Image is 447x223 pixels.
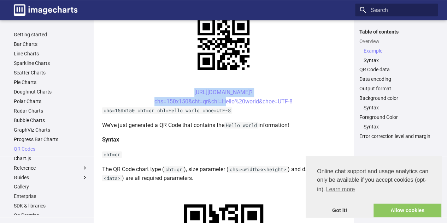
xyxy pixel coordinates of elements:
[102,107,232,114] code: chs=150x150 cht=qr chl=Hello world choe=UTF-8
[14,60,88,66] a: Sparkline Charts
[14,212,88,218] a: On Premise
[14,50,88,57] a: Line Charts
[364,48,434,54] a: Example
[306,156,441,217] div: cookieconsent
[14,70,88,76] a: Scatter Charts
[355,4,438,16] input: Search
[359,95,434,101] a: Background color
[154,89,293,105] a: [URL][DOMAIN_NAME]?chs=150x150&cht=qr&chl=Hello%20world&choe=UTF-8
[11,1,80,19] a: Image-Charts documentation
[14,165,88,171] label: Reference
[102,121,345,130] p: We've just generated a QR Code that contains the information!
[14,41,88,47] a: Bar Charts
[164,166,184,173] code: cht=qr
[374,204,441,218] a: allow cookies
[359,114,434,120] a: Foreground Color
[14,108,88,114] a: Radar Charts
[359,123,434,130] nav: Foreground Color
[14,155,88,162] a: Chart.js
[317,167,430,195] span: Online chat support and usage analytics can only be available if you accept cookies (opt-in).
[355,29,438,140] nav: Table of contents
[14,89,88,95] a: Doughnut Charts
[14,146,88,152] a: QR Codes
[359,76,434,82] a: Data encoding
[14,183,88,190] a: Gallery
[364,57,434,64] a: Syntax
[359,104,434,111] nav: Background color
[102,135,345,144] h4: Syntax
[102,151,122,158] code: cht=qr
[325,184,356,195] a: learn more about cookies
[14,174,88,181] label: Guides
[14,79,88,85] a: Pie Charts
[359,66,434,73] a: QR Code data
[306,204,374,218] a: dismiss cookie message
[14,127,88,133] a: GraphViz Charts
[14,136,88,143] a: Progress Bar Charts
[359,85,434,92] a: Output format
[355,29,438,35] label: Table of contents
[364,104,434,111] a: Syntax
[228,166,288,173] code: chs=<width>x<height>
[224,122,258,128] code: Hello world
[14,31,88,38] a: Getting started
[185,6,262,82] img: chart
[14,98,88,104] a: Polar Charts
[14,4,77,16] img: logo
[364,123,434,130] a: Syntax
[14,203,88,209] a: SDK & libraries
[14,193,88,199] a: Enterprise
[102,165,345,183] p: The QR Code chart type ( ), size parameter ( ) and data ( ) are all required parameters.
[359,133,434,139] a: Error correction level and margin
[14,117,88,123] a: Bubble Charts
[359,38,434,44] a: Overview
[359,48,434,64] nav: Overview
